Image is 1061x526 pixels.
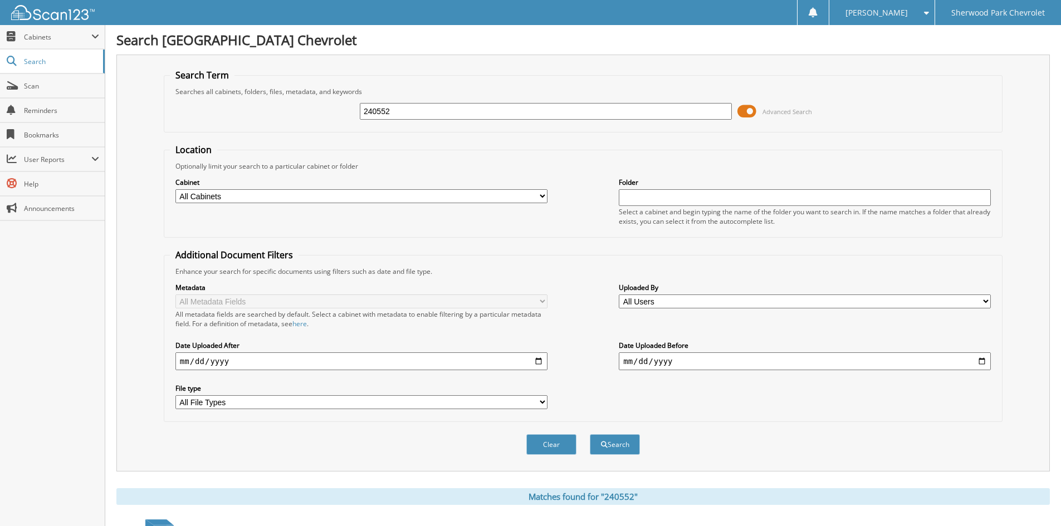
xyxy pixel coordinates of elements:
[170,144,217,156] legend: Location
[175,178,547,187] label: Cabinet
[619,341,991,350] label: Date Uploaded Before
[526,434,576,455] button: Clear
[24,155,91,164] span: User Reports
[175,352,547,370] input: start
[175,341,547,350] label: Date Uploaded After
[24,81,99,91] span: Scan
[24,179,99,189] span: Help
[24,204,99,213] span: Announcements
[175,309,547,328] div: All metadata fields are searched by default. Select a cabinet with metadata to enable filtering b...
[845,9,908,16] span: [PERSON_NAME]
[762,107,812,116] span: Advanced Search
[24,130,99,140] span: Bookmarks
[175,283,547,292] label: Metadata
[619,207,991,226] div: Select a cabinet and begin typing the name of the folder you want to search in. If the name match...
[170,267,996,276] div: Enhance your search for specific documents using filters such as date and file type.
[951,9,1045,16] span: Sherwood Park Chevrolet
[24,32,91,42] span: Cabinets
[175,384,547,393] label: File type
[24,106,99,115] span: Reminders
[170,249,299,261] legend: Additional Document Filters
[619,178,991,187] label: Folder
[170,161,996,171] div: Optionally limit your search to a particular cabinet or folder
[116,488,1050,505] div: Matches found for "240552"
[292,319,307,328] a: here
[619,352,991,370] input: end
[24,57,97,66] span: Search
[619,283,991,292] label: Uploaded By
[170,69,234,81] legend: Search Term
[170,87,996,96] div: Searches all cabinets, folders, files, metadata, and keywords
[590,434,640,455] button: Search
[11,5,95,20] img: scan123-logo-white.svg
[116,31,1050,49] h1: Search [GEOGRAPHIC_DATA] Chevrolet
